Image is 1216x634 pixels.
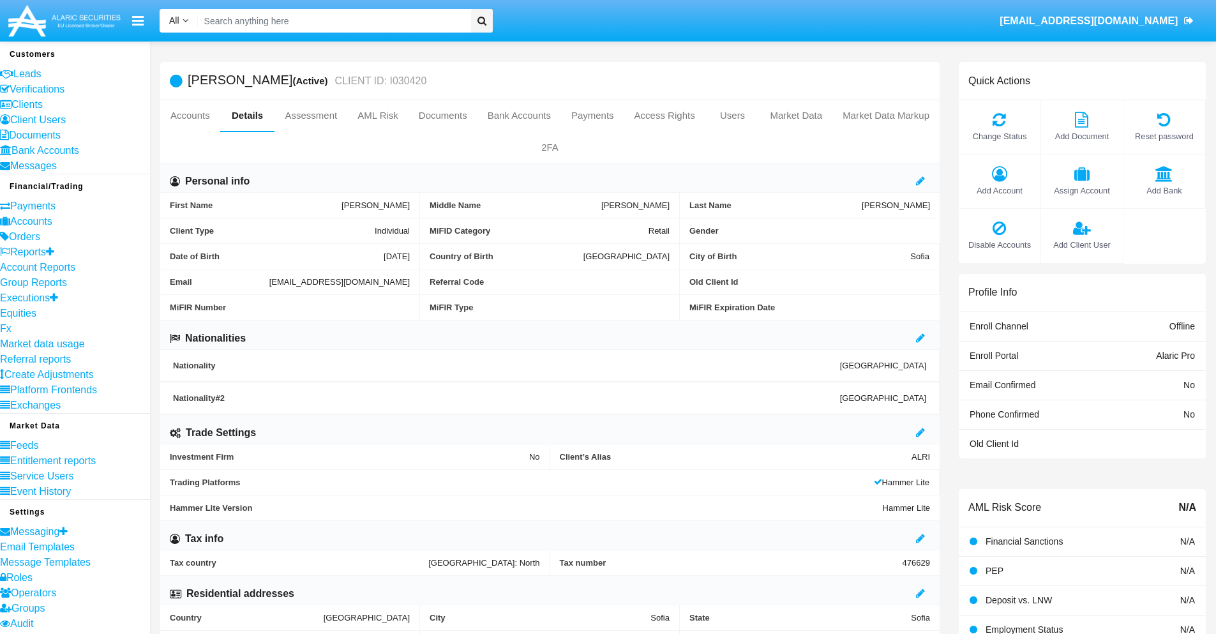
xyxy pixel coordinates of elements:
span: 476629 [903,558,930,568]
span: Create Adjustments [4,369,94,380]
span: Audit [10,618,33,629]
span: Last Name [689,200,862,210]
a: Bank Accounts [477,100,561,131]
span: Exchanges [10,400,61,411]
span: Country of Birth [430,252,583,261]
span: Client Users [10,114,66,125]
span: Sofia [910,252,929,261]
span: Old Client Id [970,439,1019,449]
span: No [529,452,540,462]
span: Change Status [965,130,1034,142]
span: Enroll Channel [970,321,1028,331]
h6: Nationalities [185,331,246,345]
span: Disable Accounts [965,239,1034,251]
span: N/A [1180,566,1195,576]
a: Documents [409,100,477,131]
span: Entitlement reports [10,455,96,466]
a: AML Risk [347,100,409,131]
span: Tax country [170,558,428,568]
span: Add Account [965,185,1034,197]
h6: Profile Info [968,286,1017,298]
span: MiFIR Type [430,303,670,312]
a: Payments [561,100,624,131]
span: PEP [986,566,1003,576]
span: Add Bank [1130,185,1199,197]
span: [EMAIL_ADDRESS][DOMAIN_NAME] [1000,15,1178,26]
span: [PERSON_NAME] [862,200,930,210]
a: Accounts [160,100,220,131]
a: Details [220,100,275,131]
span: Sofia [911,613,930,623]
span: Email [170,277,269,287]
span: Client Type [170,226,375,236]
span: Trading Platforms [170,478,874,487]
span: Old Client Id [689,277,929,287]
span: N/A [1180,595,1195,605]
span: Reset password [1130,130,1199,142]
span: N/A [1180,536,1195,547]
span: Enroll Portal [970,351,1018,361]
span: City of Birth [689,252,910,261]
a: Assessment [274,100,347,131]
span: Payments [10,200,56,211]
span: Bank Accounts [11,145,79,156]
small: CLIENT ID: I030420 [332,76,427,86]
span: Nationality #2 [173,393,840,403]
span: Reports [10,246,46,257]
span: Retail [649,226,670,236]
span: Operators [11,587,56,598]
span: Nationality [173,361,840,370]
span: [PERSON_NAME] [601,200,670,210]
div: (Active) [292,73,331,88]
span: Referral Code [430,277,670,287]
h6: Tax info [185,532,223,546]
span: Service Users [10,471,74,481]
img: Logo image [6,2,123,40]
span: Messaging [10,526,59,537]
a: All [160,14,198,27]
span: MiFIR Number [170,303,410,312]
span: [EMAIL_ADDRESS][DOMAIN_NAME] [269,277,410,287]
span: Add Document [1047,130,1116,142]
span: Email Confirmed [970,380,1035,390]
input: Search [198,9,467,33]
a: Access Rights [624,100,705,131]
span: Groups [11,603,45,614]
span: Platform Frontends [10,384,97,395]
span: Investment Firm [170,452,529,462]
span: Deposit vs. LNW [986,595,1052,605]
a: 2FA [160,132,940,163]
span: [GEOGRAPHIC_DATA] [840,393,926,403]
span: Messages [10,160,57,171]
h5: [PERSON_NAME] [188,73,426,88]
span: Middle Name [430,200,601,210]
span: MiFID Category [430,226,649,236]
a: [EMAIL_ADDRESS][DOMAIN_NAME] [994,3,1200,39]
span: Hammer Lite Version [170,503,883,513]
span: Offline [1169,321,1195,331]
span: Roles [6,572,33,583]
span: Verifications [10,84,64,94]
span: [DATE] [384,252,410,261]
a: Market Data Markup [832,100,940,131]
span: No [1183,409,1195,419]
span: Country [170,613,324,623]
span: Tax number [560,558,903,568]
h6: Quick Actions [968,75,1030,87]
span: ALRI [912,452,930,462]
span: MiFIR Expiration Date [689,303,930,312]
span: Phone Confirmed [970,409,1039,419]
span: Hammer Lite [874,478,929,487]
h6: AML Risk Score [968,501,1041,513]
span: Sofia [650,613,670,623]
span: [GEOGRAPHIC_DATA]: North [428,558,539,568]
a: Market Data [760,100,832,131]
span: Hammer Lite [883,503,930,513]
h6: Residential addresses [186,587,294,601]
span: Add Client User [1047,239,1116,251]
span: Leads [13,68,41,79]
span: Orders [9,231,40,242]
span: [GEOGRAPHIC_DATA] [324,613,410,623]
span: First Name [170,200,342,210]
h6: Personal info [185,174,250,188]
